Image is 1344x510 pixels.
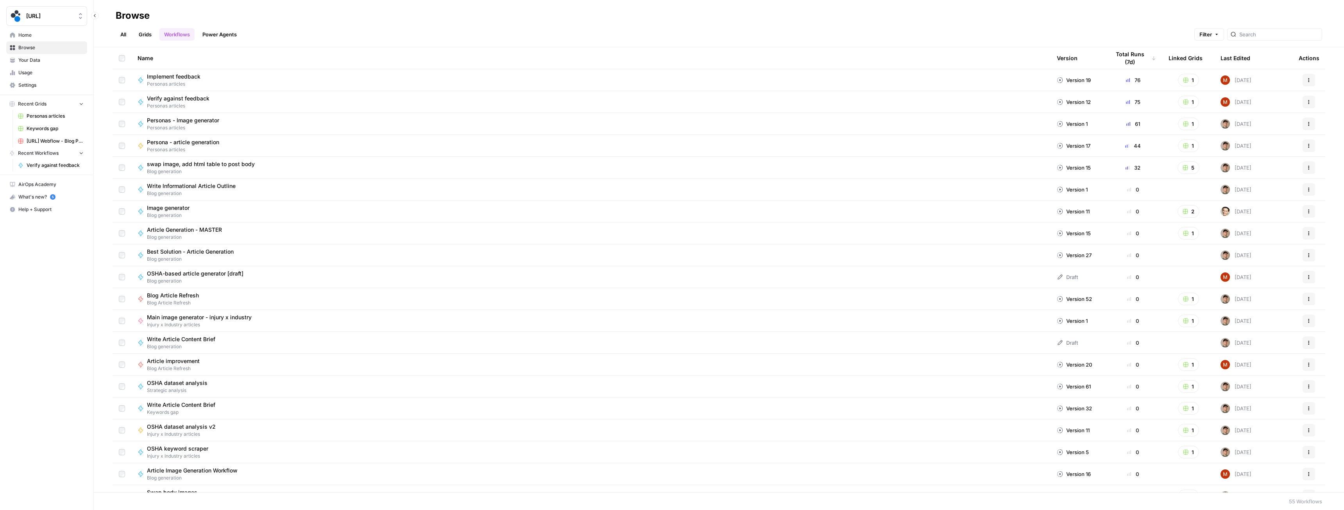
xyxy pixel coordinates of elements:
[1057,251,1092,259] div: Version 27
[1057,295,1092,303] div: Version 52
[1221,272,1251,282] div: [DATE]
[52,195,54,199] text: 5
[1194,28,1224,41] button: Filter
[1110,448,1156,456] div: 0
[1221,447,1251,457] div: [DATE]
[6,147,87,159] button: Recent Workflows
[14,135,87,147] a: [URL] Webflow - Blog Posts Refresh
[138,116,1044,131] a: Personas - Image generatorPersonas articles
[147,379,207,387] span: OSHA dataset analysis
[147,401,215,409] span: Write Article Content Brief
[1178,293,1199,305] button: 1
[147,248,234,256] span: Best Solution - Article Generation
[138,226,1044,241] a: Article Generation - MASTERBlog generation
[138,204,1044,219] a: Image generatorBlog generation
[1110,251,1156,259] div: 0
[1178,161,1199,174] button: 5
[147,95,209,102] span: Verify against feedback
[147,313,252,321] span: Main image generator - injury x industry
[6,54,87,66] a: Your Data
[27,125,84,132] span: Keywords gap
[1221,141,1251,150] div: [DATE]
[1178,402,1199,415] button: 1
[1057,339,1078,347] div: Draft
[1221,491,1230,501] img: bpsmmg7ns9rlz03fz0nd196eddmi
[1221,251,1251,260] div: [DATE]
[1178,74,1199,86] button: 1
[1110,229,1156,237] div: 0
[1057,208,1090,215] div: Version 11
[147,138,219,146] span: Persona - article generation
[50,194,55,200] a: 5
[1221,229,1230,238] img: bpsmmg7ns9rlz03fz0nd196eddmi
[6,79,87,91] a: Settings
[147,335,215,343] span: Write Article Content Brief
[138,379,1044,394] a: OSHA dataset analysisStrategic analysis
[138,47,1044,69] div: Name
[1221,294,1251,304] div: [DATE]
[18,57,84,64] span: Your Data
[1221,338,1230,347] img: bpsmmg7ns9rlz03fz0nd196eddmi
[6,178,87,191] a: AirOps Academy
[147,453,214,460] span: Injury x Industry articles
[1221,426,1230,435] img: bpsmmg7ns9rlz03fz0nd196eddmi
[6,98,87,110] button: Recent Grids
[1057,229,1091,237] div: Version 15
[1221,75,1230,85] img: vrw3c2i85bxreej33hwq2s6ci9t1
[138,73,1044,88] a: Implement feedbackPersonas articles
[159,28,195,41] a: Workflows
[1221,426,1251,435] div: [DATE]
[1221,382,1230,391] img: bpsmmg7ns9rlz03fz0nd196eddmi
[1057,492,1089,500] div: Version 8
[147,474,244,481] span: Blog generation
[147,256,240,263] span: Blog generation
[1178,358,1199,371] button: 1
[147,292,199,299] span: Blog Article Refresh
[1221,207,1230,216] img: j7temtklz6amjwtjn5shyeuwpeb0
[147,431,222,438] span: Injury x Industry articles
[27,138,84,145] span: [URL] Webflow - Blog Posts Refresh
[147,182,236,190] span: Write Informational Article Outline
[1110,76,1156,84] div: 76
[1057,186,1088,193] div: Version 1
[1057,448,1089,456] div: Version 5
[1110,361,1156,369] div: 0
[1110,470,1156,478] div: 0
[147,81,207,88] span: Personas articles
[1178,140,1199,152] button: 1
[1221,97,1230,107] img: vrw3c2i85bxreej33hwq2s6ci9t1
[1221,404,1251,413] div: [DATE]
[18,206,84,213] span: Help + Support
[6,6,87,26] button: Workspace: spot.ai
[138,292,1044,306] a: Blog Article RefreshBlog Article Refresh
[147,277,250,285] span: Blog generation
[27,162,84,169] span: Verify against feedback
[1178,380,1199,393] button: 1
[147,270,243,277] span: OSHA-based article generator [draft]
[1057,361,1092,369] div: Version 20
[1221,360,1251,369] div: [DATE]
[1221,316,1230,326] img: bpsmmg7ns9rlz03fz0nd196eddmi
[138,401,1044,416] a: Write Article Content BriefKeywords gap
[1221,338,1251,347] div: [DATE]
[1199,30,1212,38] span: Filter
[1221,229,1251,238] div: [DATE]
[1221,185,1230,194] img: bpsmmg7ns9rlz03fz0nd196eddmi
[1110,120,1156,128] div: 61
[1221,163,1230,172] img: bpsmmg7ns9rlz03fz0nd196eddmi
[1057,273,1078,281] div: Draft
[18,44,84,51] span: Browse
[1221,141,1230,150] img: bpsmmg7ns9rlz03fz0nd196eddmi
[1221,119,1251,129] div: [DATE]
[138,467,1044,481] a: Article Image Generation WorkflowBlog generation
[1110,273,1156,281] div: 0
[1221,185,1251,194] div: [DATE]
[1221,207,1251,216] div: [DATE]
[116,28,131,41] a: All
[6,191,87,203] button: What's new? 5
[138,160,1044,175] a: swap image, add html table to post bodyBlog generation
[1178,446,1199,458] button: 1
[18,32,84,39] span: Home
[18,181,84,188] span: AirOps Academy
[1299,47,1319,69] div: Actions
